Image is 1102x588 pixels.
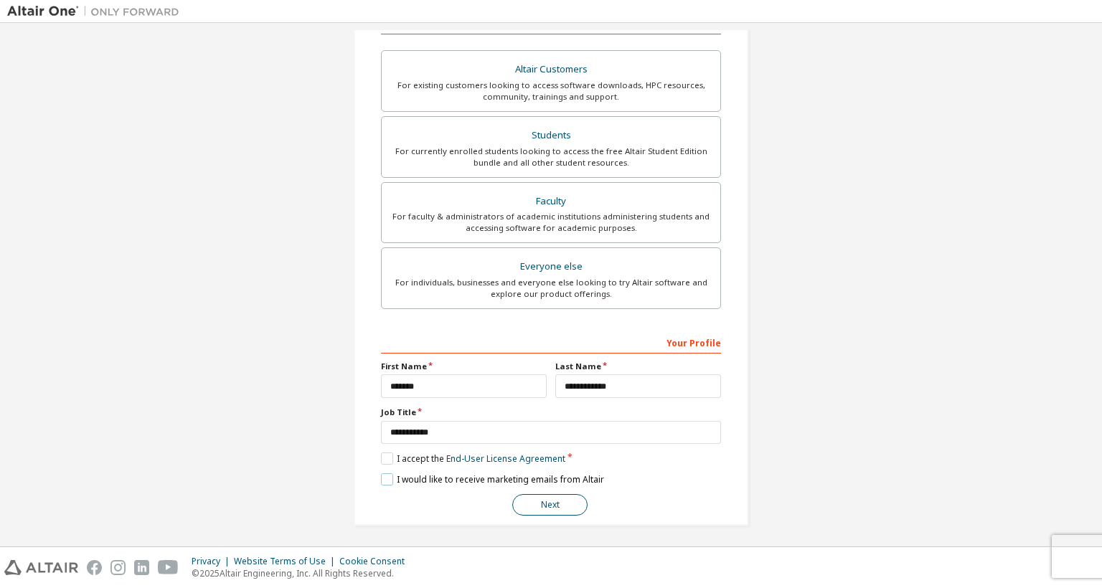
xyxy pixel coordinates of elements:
a: End-User License Agreement [446,452,565,465]
button: Next [512,494,588,516]
div: Everyone else [390,257,712,277]
img: facebook.svg [87,560,102,575]
div: Students [390,125,712,146]
div: For individuals, businesses and everyone else looking to try Altair software and explore our prod... [390,277,712,300]
div: For currently enrolled students looking to access the free Altair Student Edition bundle and all ... [390,146,712,169]
img: linkedin.svg [134,560,149,575]
img: instagram.svg [110,560,126,575]
div: For existing customers looking to access software downloads, HPC resources, community, trainings ... [390,80,712,103]
div: Your Profile [381,331,721,354]
div: Faculty [390,191,712,212]
img: youtube.svg [158,560,179,575]
div: Altair Customers [390,60,712,80]
div: For faculty & administrators of academic institutions administering students and accessing softwa... [390,211,712,234]
img: Altair One [7,4,187,19]
label: Last Name [555,361,721,372]
div: Cookie Consent [339,556,413,567]
div: Privacy [192,556,234,567]
label: Job Title [381,407,721,418]
label: First Name [381,361,547,372]
p: © 2025 Altair Engineering, Inc. All Rights Reserved. [192,567,413,579]
label: I would like to receive marketing emails from Altair [381,473,604,485]
label: I accept the [381,452,565,465]
img: altair_logo.svg [4,560,78,575]
div: Website Terms of Use [234,556,339,567]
